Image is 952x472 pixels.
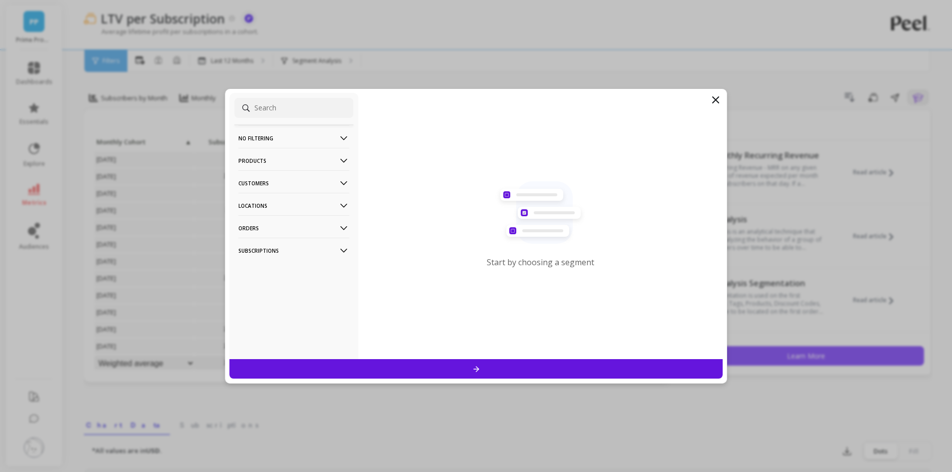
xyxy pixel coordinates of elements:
p: Locations [238,193,349,218]
p: No filtering [238,125,349,151]
p: Subscriptions [238,238,349,263]
p: Products [238,148,349,173]
p: Start by choosing a segment [487,257,594,268]
p: Customers [238,170,349,196]
p: Orders [238,215,349,241]
input: Search [234,98,353,118]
